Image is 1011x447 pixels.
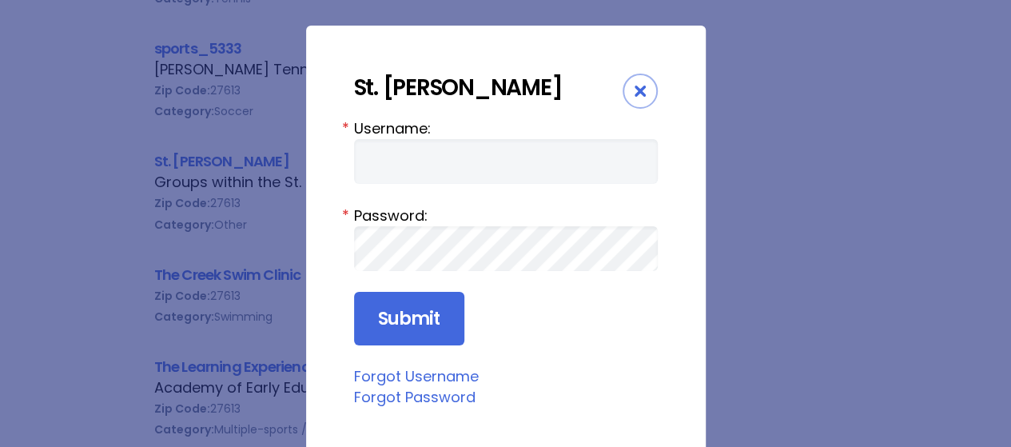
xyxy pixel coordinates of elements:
[354,74,623,102] div: St. [PERSON_NAME]
[354,366,479,386] a: Forgot Username
[623,74,658,109] div: Close
[354,387,476,407] a: Forgot Password
[354,118,658,139] label: Username:
[354,292,464,346] input: Submit
[354,205,658,226] label: Password:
